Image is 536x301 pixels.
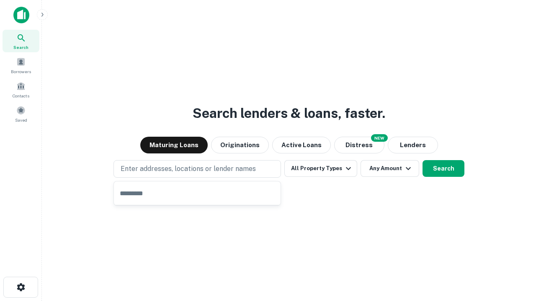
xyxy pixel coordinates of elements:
button: All Property Types [284,160,357,177]
p: Enter addresses, locations or lender names [121,164,256,174]
img: capitalize-icon.png [13,7,29,23]
a: Borrowers [3,54,39,77]
button: Maturing Loans [140,137,208,153]
a: Saved [3,102,39,125]
span: Contacts [13,92,29,99]
h3: Search lenders & loans, faster. [193,103,385,123]
button: Enter addresses, locations or lender names [113,160,281,178]
button: Search [423,160,464,177]
button: Originations [211,137,269,153]
button: Search distressed loans with lien and other non-mortgage details. [334,137,384,153]
button: Active Loans [272,137,331,153]
a: Search [3,30,39,52]
span: Saved [15,117,27,123]
div: NEW [371,134,388,142]
button: Lenders [388,137,438,153]
iframe: Chat Widget [494,234,536,274]
a: Contacts [3,78,39,101]
button: Any Amount [361,160,419,177]
span: Borrowers [11,68,31,75]
span: Search [13,44,28,51]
